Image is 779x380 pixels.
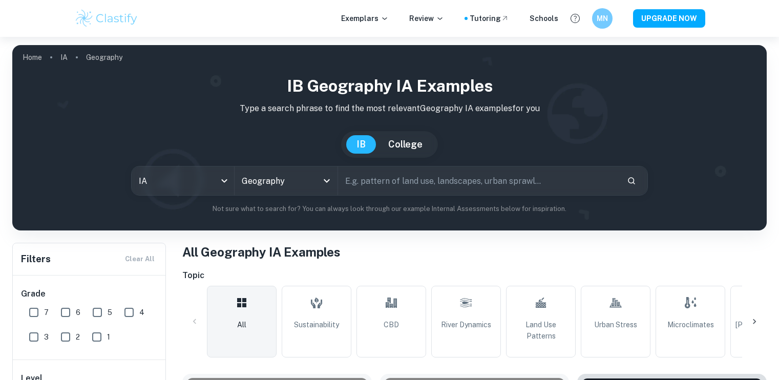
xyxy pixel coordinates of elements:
span: 7 [44,307,49,318]
span: 3 [44,331,49,343]
h6: Topic [182,269,767,282]
span: CBD [384,319,399,330]
p: Geography [86,52,122,63]
span: Land Use Patterns [511,319,571,342]
span: 1 [107,331,110,343]
h6: Grade [21,288,158,300]
button: Search [623,172,640,189]
button: Help and Feedback [566,10,584,27]
button: MN [592,8,613,29]
img: profile cover [12,45,767,230]
h1: All Geography IA Examples [182,243,767,261]
a: Tutoring [470,13,509,24]
span: Sustainability [294,319,339,330]
span: 2 [76,331,80,343]
input: E.g. pattern of land use, landscapes, urban sprawl... [338,166,619,195]
span: Urban Stress [594,319,637,330]
span: Microclimates [667,319,714,330]
span: All [237,319,246,330]
p: Not sure what to search for? You can always look through our example Internal Assessments below f... [20,204,759,214]
h6: Filters [21,252,51,266]
div: IA [132,166,234,195]
span: 6 [76,307,80,318]
a: IA [60,50,68,65]
button: IB [346,135,376,154]
img: Clastify logo [74,8,139,29]
h6: MN [596,13,608,24]
h1: IB Geography IA examples [20,74,759,98]
button: Open [320,174,334,188]
p: Exemplars [341,13,389,24]
p: Review [409,13,444,24]
button: College [378,135,433,154]
span: 5 [108,307,112,318]
a: Home [23,50,42,65]
a: Schools [530,13,558,24]
span: River Dynamics [441,319,491,330]
span: 4 [139,307,144,318]
button: UPGRADE NOW [633,9,705,28]
p: Type a search phrase to find the most relevant Geography IA examples for you [20,102,759,115]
